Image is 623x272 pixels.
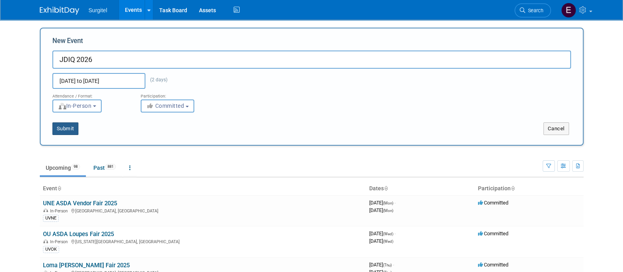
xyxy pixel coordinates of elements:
[43,238,363,244] div: [US_STATE][GEOGRAPHIC_DATA], [GEOGRAPHIC_DATA]
[43,207,363,214] div: [GEOGRAPHIC_DATA], [GEOGRAPHIC_DATA]
[50,208,70,214] span: In-Person
[145,77,167,83] span: (2 days)
[43,246,59,253] div: UVOK
[475,182,584,195] th: Participation
[478,200,508,206] span: Committed
[369,238,393,244] span: [DATE]
[52,89,129,99] div: Attendance / Format:
[369,207,393,213] span: [DATE]
[543,122,569,135] button: Cancel
[393,262,394,268] span: -
[58,103,92,109] span: In-Person
[40,182,366,195] th: Event
[43,215,59,222] div: UVNE
[146,103,184,109] span: Committed
[52,36,83,49] label: New Event
[141,99,194,113] button: Committed
[52,51,571,69] input: Name of Trade Show / Conference
[105,164,116,170] span: 881
[369,200,396,206] span: [DATE]
[40,160,86,175] a: Upcoming98
[383,208,393,213] span: (Mon)
[52,99,102,113] button: In-Person
[394,231,396,236] span: -
[383,239,393,244] span: (Wed)
[525,8,543,13] span: Search
[384,185,388,191] a: Sort by Start Date
[394,200,396,206] span: -
[561,3,576,18] img: Event Coordinator
[511,185,515,191] a: Sort by Participation Type
[43,208,48,212] img: In-Person Event
[57,185,61,191] a: Sort by Event Name
[383,263,392,267] span: (Thu)
[52,122,78,135] button: Submit
[43,200,117,207] a: UNE ASDA Vendor Fair 2025
[43,231,114,238] a: OU ASDA Loupes Fair 2025
[383,232,393,236] span: (Wed)
[383,201,393,205] span: (Mon)
[369,262,394,268] span: [DATE]
[141,89,217,99] div: Participation:
[52,73,145,89] input: Start Date - End Date
[369,231,396,236] span: [DATE]
[40,7,79,15] img: ExhibitDay
[515,4,551,17] a: Search
[87,160,122,175] a: Past881
[43,239,48,243] img: In-Person Event
[478,262,508,268] span: Committed
[50,239,70,244] span: In-Person
[43,262,130,269] a: Loma [PERSON_NAME] Fair 2025
[478,231,508,236] span: Committed
[89,7,107,13] span: Surgitel
[71,164,80,170] span: 98
[366,182,475,195] th: Dates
